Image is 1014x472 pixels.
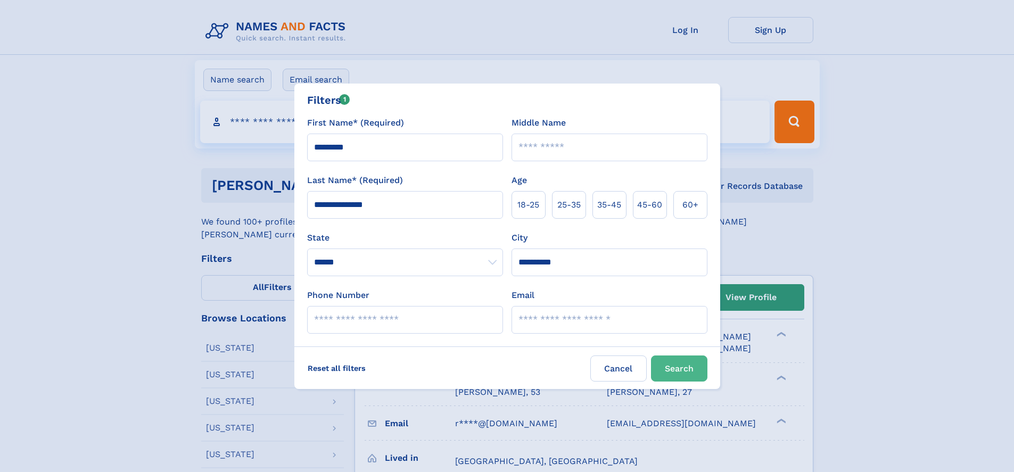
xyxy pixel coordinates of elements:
[301,355,373,381] label: Reset all filters
[512,289,534,302] label: Email
[512,117,566,129] label: Middle Name
[682,198,698,211] span: 60+
[557,198,581,211] span: 25‑35
[590,355,647,382] label: Cancel
[307,174,403,187] label: Last Name* (Required)
[307,117,404,129] label: First Name* (Required)
[517,198,539,211] span: 18‑25
[651,355,707,382] button: Search
[307,289,369,302] label: Phone Number
[307,92,350,108] div: Filters
[512,174,527,187] label: Age
[597,198,621,211] span: 35‑45
[512,231,527,244] label: City
[637,198,662,211] span: 45‑60
[307,231,503,244] label: State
